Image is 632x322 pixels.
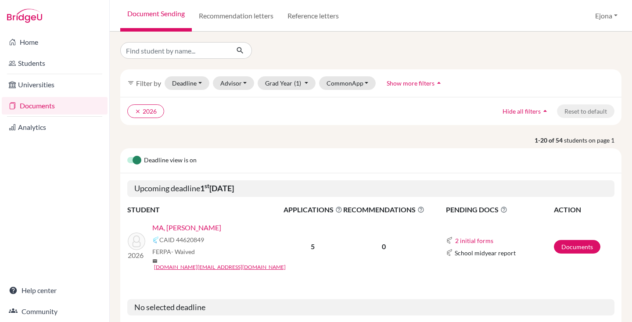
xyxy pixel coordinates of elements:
[128,250,145,261] p: 2026
[165,76,209,90] button: Deadline
[294,79,301,87] span: (1)
[2,282,108,299] a: Help center
[7,9,42,23] img: Bridge-U
[455,236,494,246] button: 2 initial forms
[446,237,453,244] img: Common App logo
[2,118,108,136] a: Analytics
[200,183,234,193] b: 1 [DATE]
[554,240,600,254] a: Documents
[343,241,424,252] p: 0
[455,248,516,258] span: School midyear report
[120,42,229,59] input: Find student by name...
[379,76,451,90] button: Show more filtersarrow_drop_up
[136,79,161,87] span: Filter by
[311,242,315,250] b: 5
[387,79,434,87] span: Show more filters
[127,204,283,215] th: STUDENT
[446,249,453,256] img: Common App logo
[127,104,164,118] button: clear2026
[213,76,255,90] button: Advisor
[205,182,209,190] sup: st
[2,97,108,114] a: Documents
[152,247,195,256] span: FERPA
[258,76,316,90] button: Grad Year(1)
[135,108,141,114] i: clear
[343,204,424,215] span: RECOMMENDATIONS
[152,222,221,233] a: MA, [PERSON_NAME]
[564,136,621,145] span: students on page 1
[2,76,108,93] a: Universities
[154,263,286,271] a: [DOMAIN_NAME][EMAIL_ADDRESS][DOMAIN_NAME]
[495,104,557,118] button: Hide all filtersarrow_drop_up
[2,303,108,320] a: Community
[127,299,614,316] h5: No selected deadline
[171,248,195,255] span: - Waived
[446,204,553,215] span: PENDING DOCS
[434,79,443,87] i: arrow_drop_up
[152,236,159,243] img: Common App logo
[159,235,204,244] span: CAID 44620849
[557,104,614,118] button: Reset to default
[152,258,158,264] span: mail
[2,33,108,51] a: Home
[553,204,614,215] th: ACTION
[541,107,549,115] i: arrow_drop_up
[284,204,342,215] span: APPLICATIONS
[535,136,564,145] strong: 1-20 of 54
[127,180,614,197] h5: Upcoming deadline
[503,107,541,115] span: Hide all filters
[128,233,145,250] img: MA, Tsung-Han
[2,54,108,72] a: Students
[591,7,621,24] button: Ejona
[144,155,197,166] span: Deadline view is on
[319,76,376,90] button: CommonApp
[127,79,134,86] i: filter_list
